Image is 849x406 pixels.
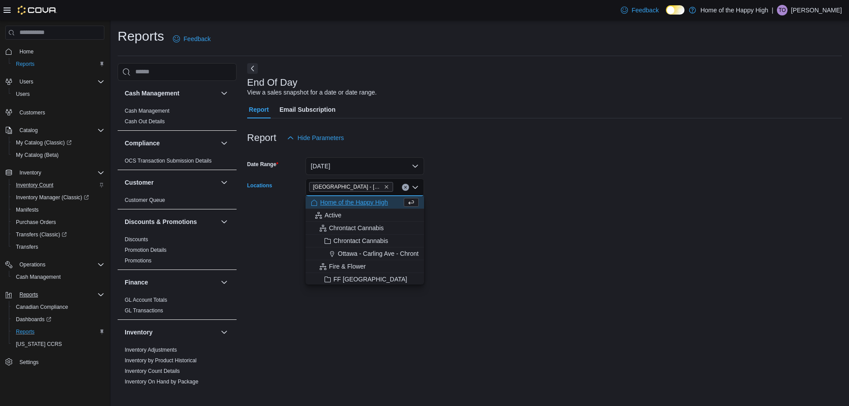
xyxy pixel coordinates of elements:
span: Settings [19,359,38,366]
h3: Report [247,133,276,143]
button: Customers [2,106,108,118]
div: Talia Ottahal [777,5,788,15]
span: FF [GEOGRAPHIC_DATA] [333,275,407,284]
button: Reports [16,289,42,300]
span: My Catalog (Beta) [12,150,104,160]
img: Cova [18,6,57,15]
span: GL Transactions [125,307,163,314]
button: Ottawa - Carling Ave - Chrontact Cannabis [306,247,424,260]
a: Inventory Manager (Classic) [9,191,108,204]
a: GL Account Totals [125,297,167,303]
span: Operations [16,259,104,270]
button: Customer [125,178,217,187]
span: Inventory Count [12,180,104,190]
span: Home [16,46,104,57]
a: Cash Management [12,272,64,282]
span: Active [325,211,341,220]
span: Inventory Manager (Classic) [16,194,89,201]
button: Cash Management [9,271,108,283]
button: Compliance [125,139,217,148]
button: Users [16,76,37,87]
button: Reports [9,58,108,70]
span: Canadian Compliance [16,304,68,311]
button: Discounts & Promotions [219,216,229,227]
span: Feedback [184,34,210,43]
span: Users [16,76,104,87]
a: My Catalog (Classic) [12,137,75,148]
a: Feedback [169,30,214,48]
button: Finance [219,277,229,288]
button: Users [2,76,108,88]
span: Washington CCRS [12,339,104,349]
span: Reports [16,328,34,335]
button: Inventory [125,328,217,337]
h3: Inventory [125,328,153,337]
button: Canadian Compliance [9,301,108,313]
span: My Catalog (Beta) [16,152,59,159]
button: Purchase Orders [9,216,108,228]
a: Cash Out Details [125,118,165,125]
span: Ottawa - Carling Ave - Chrontact Cannabis [338,249,455,258]
span: OCS Transaction Submission Details [125,157,212,164]
span: Catalog [19,127,38,134]
button: Hide Parameters [283,129,348,147]
span: Sherwood Park - Wye Road - Fire & Flower [309,182,393,192]
span: Inventory Count Details [125,368,180,375]
span: Inventory Count [16,182,54,189]
a: Inventory Manager (Classic) [12,192,92,203]
a: Cash Management [125,108,169,114]
button: Catalog [16,125,41,136]
a: Dashboards [9,313,108,326]
span: Inventory by Product Historical [125,357,197,364]
button: Remove Sherwood Park - Wye Road - Fire & Flower from selection in this group [384,184,389,190]
span: Reports [12,326,104,337]
span: Operations [19,261,46,268]
span: Reports [12,59,104,69]
span: Inventory Adjustments [125,346,177,353]
button: Inventory [219,327,229,338]
span: [GEOGRAPHIC_DATA] - [GEOGRAPHIC_DATA] - Fire & Flower [313,182,382,191]
div: Compliance [118,156,237,170]
span: Fire & Flower [329,262,366,271]
a: Discounts [125,236,148,243]
span: Canadian Compliance [12,302,104,312]
span: Cash Management [12,272,104,282]
p: Home of the Happy High [700,5,768,15]
span: Reports [16,61,34,68]
button: [DATE] [306,157,424,175]
span: Inventory On Hand by Package [125,378,199,385]
span: Users [12,89,104,99]
span: Transfers [16,243,38,250]
nav: Complex example [5,42,104,391]
span: Inventory Manager (Classic) [12,192,104,203]
a: Transfers (Classic) [9,228,108,241]
label: Locations [247,182,272,189]
span: Transfers (Classic) [12,229,104,240]
span: Reports [16,289,104,300]
a: Transfers (Classic) [12,229,70,240]
span: Home [19,48,34,55]
button: [US_STATE] CCRS [9,338,108,350]
a: OCS Transaction Submission Details [125,158,212,164]
h3: Cash Management [125,89,180,98]
button: Catalog [2,124,108,137]
a: Promotions [125,258,152,264]
span: Reports [19,291,38,298]
a: Home [16,46,37,57]
button: Fire & Flower [306,260,424,273]
a: Feedback [617,1,662,19]
button: Home [2,45,108,58]
div: Finance [118,295,237,319]
button: Inventory [16,167,45,178]
span: [US_STATE] CCRS [16,341,62,348]
h3: Customer [125,178,153,187]
div: View a sales snapshot for a date or date range. [247,88,377,97]
button: Next [247,63,258,74]
button: Discounts & Promotions [125,217,217,226]
button: My Catalog (Beta) [9,149,108,161]
span: Customers [19,109,45,116]
a: Inventory On Hand by Package [125,379,199,385]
